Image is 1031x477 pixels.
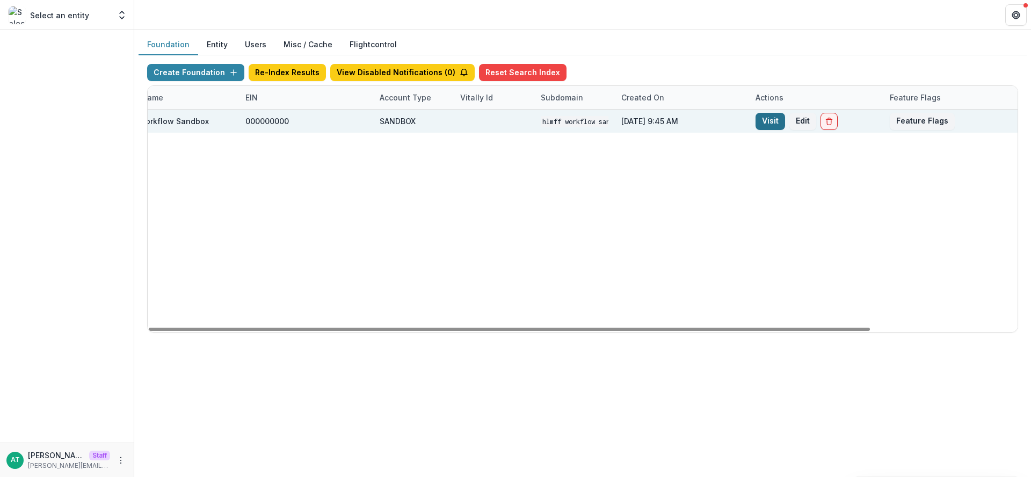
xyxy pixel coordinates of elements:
[883,86,1018,109] div: Feature Flags
[373,86,454,109] div: Account Type
[105,86,239,109] div: Display Name
[1005,4,1027,26] button: Get Help
[749,86,883,109] div: Actions
[789,113,816,130] button: Edit
[883,92,947,103] div: Feature Flags
[89,451,110,460] p: Staff
[380,115,416,127] div: SANDBOX
[236,34,275,55] button: Users
[239,92,264,103] div: EIN
[821,113,838,130] button: Delete Foundation
[330,64,475,81] button: View Disabled Notifications (0)
[541,116,627,127] code: HLMFF Workflow Sandbox
[198,34,236,55] button: Entity
[249,64,326,81] button: Re-Index Results
[11,457,20,464] div: Anna Test
[114,454,127,467] button: More
[245,115,289,127] div: 000000000
[890,113,955,130] button: Feature Flags
[615,92,671,103] div: Created on
[615,86,749,109] div: Created on
[454,92,499,103] div: Vitally Id
[239,86,373,109] div: EIN
[534,92,590,103] div: Subdomain
[147,64,244,81] button: Create Foundation
[454,86,534,109] div: Vitally Id
[9,6,26,24] img: Select an entity
[749,92,790,103] div: Actions
[275,34,341,55] button: Misc / Cache
[479,64,567,81] button: Reset Search Index
[28,450,85,461] p: [PERSON_NAME]
[350,39,397,50] a: Flightcontrol
[111,115,209,127] div: HLMFF Workflow Sandbox
[373,92,438,103] div: Account Type
[28,461,110,471] p: [PERSON_NAME][EMAIL_ADDRESS][DOMAIN_NAME]
[534,86,615,109] div: Subdomain
[756,113,785,130] a: Visit
[114,4,129,26] button: Open entity switcher
[615,110,749,133] div: [DATE] 9:45 AM
[30,10,89,21] p: Select an entity
[139,34,198,55] button: Foundation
